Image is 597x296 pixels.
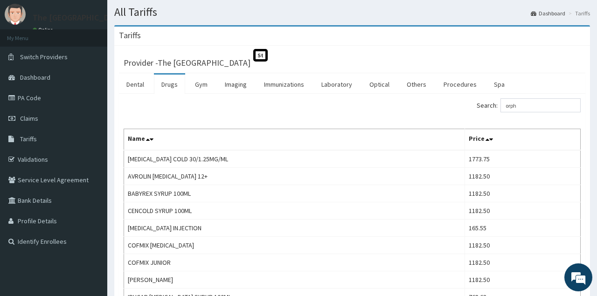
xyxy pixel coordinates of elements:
[465,129,581,151] th: Price
[465,185,581,202] td: 1182.50
[153,5,175,27] div: Minimize live chat window
[124,220,465,237] td: [MEDICAL_DATA] INJECTION
[33,27,55,33] a: Online
[119,75,152,94] a: Dental
[124,271,465,289] td: [PERSON_NAME]
[465,237,581,254] td: 1182.50
[119,31,141,40] h3: Tariffs
[20,53,68,61] span: Switch Providers
[399,75,434,94] a: Others
[566,9,590,17] li: Tariffs
[20,135,37,143] span: Tariffs
[465,254,581,271] td: 1182.50
[465,220,581,237] td: 165.55
[465,271,581,289] td: 1182.50
[124,129,465,151] th: Name
[465,150,581,168] td: 1773.75
[20,114,38,123] span: Claims
[486,75,512,94] a: Spa
[5,197,178,230] textarea: Type your message and hit 'Enter'
[154,75,185,94] a: Drugs
[124,237,465,254] td: COFMIX [MEDICAL_DATA]
[5,4,26,25] img: User Image
[33,14,126,22] p: The [GEOGRAPHIC_DATA]
[49,52,157,64] div: Chat with us now
[500,98,581,112] input: Search:
[531,9,565,17] a: Dashboard
[314,75,360,94] a: Laboratory
[465,168,581,185] td: 1182.50
[477,98,581,112] label: Search:
[124,168,465,185] td: AVROLIN [MEDICAL_DATA] 12+
[436,75,484,94] a: Procedures
[114,6,590,18] h1: All Tariffs
[124,150,465,168] td: [MEDICAL_DATA] COLD 30/1.25MG/ML
[257,75,312,94] a: Immunizations
[20,73,50,82] span: Dashboard
[124,59,250,67] h3: Provider - The [GEOGRAPHIC_DATA]
[187,75,215,94] a: Gym
[465,202,581,220] td: 1182.50
[17,47,38,70] img: d_794563401_company_1708531726252_794563401
[124,254,465,271] td: COFMIX JUNIOR
[362,75,397,94] a: Optical
[124,185,465,202] td: BABYREX SYRUP 100ML
[54,89,129,183] span: We're online!
[217,75,254,94] a: Imaging
[253,49,268,62] span: St
[124,202,465,220] td: CENCOLD SYRUP 100ML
